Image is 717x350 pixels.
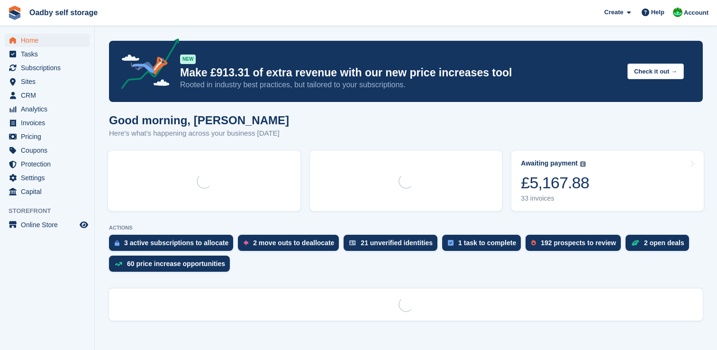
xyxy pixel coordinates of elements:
[627,64,684,79] button: Check it out →
[651,8,664,17] span: Help
[8,6,22,20] img: stora-icon-8386f47178a22dfd0bd8f6a31ec36ba5ce8667c1dd55bd0f319d3a0aa187defe.svg
[5,171,90,184] a: menu
[21,171,78,184] span: Settings
[127,260,225,267] div: 60 price increase opportunities
[21,89,78,102] span: CRM
[180,66,620,80] p: Make £913.31 of extra revenue with our new price increases tool
[180,55,196,64] div: NEW
[604,8,623,17] span: Create
[521,173,589,193] div: £5,167.88
[244,240,248,246] img: move_outs_to_deallocate_icon-f764333ba52eb49d3ac5e1228854f67142a1ed5810a6f6cc68b1a99e826820c5.svg
[511,151,704,211] a: Awaiting payment £5,167.88 33 invoices
[21,130,78,143] span: Pricing
[626,235,694,256] a: 2 open deals
[344,235,442,256] a: 21 unverified identities
[521,159,578,167] div: Awaiting payment
[21,34,78,47] span: Home
[5,116,90,129] a: menu
[109,256,235,276] a: 60 price increase opportunities
[442,235,526,256] a: 1 task to complete
[21,185,78,198] span: Capital
[521,194,589,203] div: 33 invoices
[580,161,586,167] img: icon-info-grey-7440780725fd019a000dd9b08b2336e03edf1995a4989e88bcd33f0948082b44.svg
[21,218,78,231] span: Online Store
[21,75,78,88] span: Sites
[21,116,78,129] span: Invoices
[109,114,289,127] h1: Good morning, [PERSON_NAME]
[5,34,90,47] a: menu
[5,218,90,231] a: menu
[109,225,703,231] p: ACTIONS
[21,47,78,61] span: Tasks
[684,8,708,18] span: Account
[9,206,94,216] span: Storefront
[180,80,620,90] p: Rooted in industry best practices, but tailored to your subscriptions.
[5,47,90,61] a: menu
[541,239,616,247] div: 192 prospects to review
[531,240,536,246] img: prospect-51fa495bee0391a8d652442698ab0144808aea92771e9ea1ae160a38d050c398.svg
[458,239,516,247] div: 1 task to complete
[5,89,90,102] a: menu
[5,185,90,198] a: menu
[5,157,90,171] a: menu
[109,235,238,256] a: 3 active subscriptions to allocate
[253,239,334,247] div: 2 move outs to deallocate
[21,61,78,74] span: Subscriptions
[5,130,90,143] a: menu
[5,144,90,157] a: menu
[361,239,433,247] div: 21 unverified identities
[5,102,90,116] a: menu
[526,235,626,256] a: 192 prospects to review
[448,240,454,246] img: task-75834270c22a3079a89374b754ae025e5fb1db73e45f91037f5363f120a921f8.svg
[349,240,356,246] img: verify_identity-adf6edd0f0f0b5bbfe63781bf79b02c33cf7c696d77639b501bdc392416b5a36.svg
[124,239,228,247] div: 3 active subscriptions to allocate
[238,235,344,256] a: 2 move outs to deallocate
[21,144,78,157] span: Coupons
[21,102,78,116] span: Analytics
[644,239,684,247] div: 2 open deals
[631,239,639,246] img: deal-1b604bf984904fb50ccaf53a9ad4b4a5d6e5aea283cecdc64d6e3604feb123c2.svg
[673,8,682,17] img: Stephanie
[78,219,90,230] a: Preview store
[21,157,78,171] span: Protection
[109,128,289,139] p: Here's what's happening across your business [DATE]
[5,75,90,88] a: menu
[115,240,119,246] img: active_subscription_to_allocate_icon-d502201f5373d7db506a760aba3b589e785aa758c864c3986d89f69b8ff3...
[113,38,180,92] img: price-adjustments-announcement-icon-8257ccfd72463d97f412b2fc003d46551f7dbcb40ab6d574587a9cd5c0d94...
[5,61,90,74] a: menu
[115,262,122,266] img: price_increase_opportunities-93ffe204e8149a01c8c9dc8f82e8f89637d9d84a8eef4429ea346261dce0b2c0.svg
[26,5,101,20] a: Oadby self storage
